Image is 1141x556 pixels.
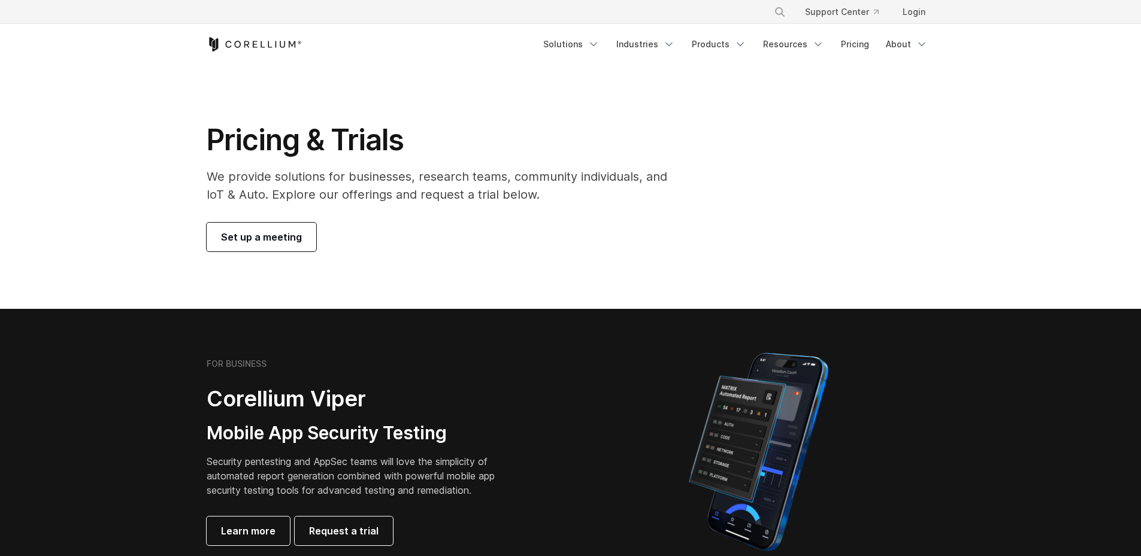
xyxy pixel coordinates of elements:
div: Navigation Menu [536,34,935,55]
p: We provide solutions for businesses, research teams, community individuals, and IoT & Auto. Explo... [207,168,684,203]
a: Industries [609,34,682,55]
a: Set up a meeting [207,223,316,251]
a: Support Center [795,1,888,23]
a: Corellium Home [207,37,302,51]
a: Products [685,34,753,55]
span: Request a trial [309,524,379,538]
span: Set up a meeting [221,230,302,244]
h3: Mobile App Security Testing [207,422,513,445]
a: About [879,34,935,55]
button: Search [769,1,791,23]
h2: Corellium Viper [207,385,513,412]
h6: FOR BUSINESS [207,358,267,369]
a: Solutions [536,34,607,55]
a: Login [893,1,935,23]
div: Navigation Menu [759,1,935,23]
h1: Pricing & Trials [207,122,684,158]
a: Learn more [207,516,290,545]
span: Learn more [221,524,276,538]
p: Security pentesting and AppSec teams will love the simplicity of automated report generation comb... [207,454,513,497]
a: Request a trial [295,516,393,545]
a: Resources [756,34,831,55]
a: Pricing [834,34,876,55]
